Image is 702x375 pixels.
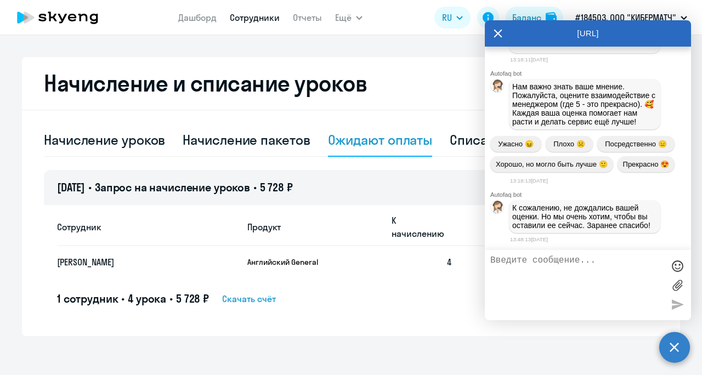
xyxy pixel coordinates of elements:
button: Хорошо, но могло быть лучше 🙂 [490,156,613,172]
button: #184503, ООО "КИБЕРМАТЧ" [570,4,693,31]
p: Английский General [247,257,330,267]
time: 13:18:11[DATE] [510,56,548,63]
span: Хорошо, но могло быть лучше 🙂 [496,160,608,168]
button: Балансbalance [506,7,563,29]
button: Посредственно 😑 [597,136,675,152]
div: Autofaq bot [490,70,691,77]
span: Плохо ☹️ [553,140,585,148]
th: Сотрудник [57,208,239,246]
span: Скачать счёт [222,292,276,305]
button: Плохо ☹️ [546,136,593,152]
span: • [169,292,173,305]
span: RU [442,11,452,24]
a: Сотрудники [230,12,280,23]
span: • [121,292,124,305]
button: Прекрасно 😍 [618,156,675,172]
label: Лимит 10 файлов [669,277,686,293]
span: • [88,180,92,194]
span: 5 728 ₽ [260,180,293,194]
div: Баланс [512,11,541,24]
span: Запрос на начисление уроков [95,180,250,194]
time: 13:18:13[DATE] [510,178,548,184]
img: balance [546,12,557,23]
span: 4 урока [128,292,166,305]
span: 4 [447,257,451,268]
img: bot avatar [491,201,505,217]
th: К начислению [383,208,451,246]
th: Продукт [239,208,383,246]
img: bot avatar [491,79,505,95]
span: [DATE] [57,180,85,194]
p: [PERSON_NAME] [57,256,217,268]
span: Ужасно 😖 [498,140,533,148]
p: #184503, ООО "КИБЕРМАТЧ" [575,11,676,24]
span: 1 сотрудник [57,292,118,305]
a: Дашборд [178,12,217,23]
div: Autofaq bot [490,191,691,198]
button: Ещё [335,7,363,29]
time: 13:48:13[DATE] [510,236,548,242]
span: Нам важно знать ваше мнение. Пожалуйста, оцените взаимодействие с менеджером (где 5 - это прекрас... [512,82,658,126]
button: Ужасно 😖 [490,136,541,152]
th: Цена за урок [451,208,548,246]
span: К сожалению, не дождались вашей оценки. Но мы очень хотим, чтобы вы оставили ее сейчас. Заранее с... [512,203,650,230]
span: Прекрасно 😍 [623,160,669,168]
button: RU [434,7,471,29]
span: • [253,180,257,194]
h2: Начисление и списание уроков [44,70,658,96]
a: Отчеты [293,12,322,23]
div: Начисление пакетов [183,131,310,149]
div: Ожидают оплаты [328,131,433,149]
span: 5 728 ₽ [176,292,209,305]
span: Посредственно 😑 [605,140,666,148]
div: Списание уроков [450,131,557,149]
div: Начисление уроков [44,131,165,149]
span: Ещё [335,11,352,24]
